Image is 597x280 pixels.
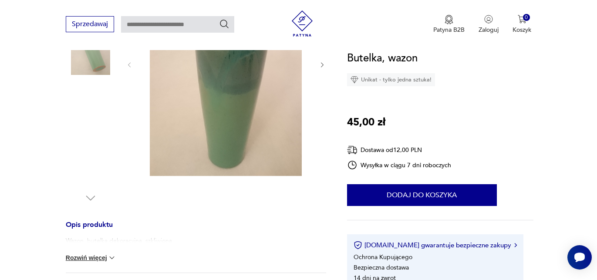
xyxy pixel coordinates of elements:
[354,263,409,272] li: Bezpieczna dostawa
[513,26,531,34] p: Koszyk
[347,50,418,67] h1: Butelka, wazon
[66,236,174,245] p: Wazon, butelka dekoracyjna, szkliwiona.
[479,15,499,34] button: Zaloguj
[518,15,526,24] img: Ikona koszyka
[567,245,592,270] iframe: Smartsupp widget button
[484,15,493,24] img: Ikonka użytkownika
[289,10,315,37] img: Patyna - sklep z meblami i dekoracjami vintage
[523,14,530,21] div: 0
[347,184,497,206] button: Dodaj do koszyka
[347,145,358,155] img: Ikona dostawy
[513,15,531,34] button: 0Koszyk
[354,241,517,250] button: [DOMAIN_NAME] gwarantuje bezpieczne zakupy
[347,145,452,155] div: Dostawa od 12,00 PLN
[347,114,385,131] p: 45,00 zł
[66,16,114,32] button: Sprzedawaj
[351,76,358,84] img: Ikona diamentu
[354,253,412,261] li: Ochrona Kupującego
[354,241,362,250] img: Ikona certyfikatu
[66,222,326,236] h3: Opis produktu
[108,253,116,262] img: chevron down
[433,15,465,34] button: Patyna B2B
[347,73,435,86] div: Unikat - tylko jedna sztuka!
[66,253,116,262] button: Rozwiń więcej
[219,19,229,29] button: Szukaj
[514,243,517,247] img: Ikona strzałki w prawo
[433,26,465,34] p: Patyna B2B
[66,22,114,28] a: Sprzedawaj
[433,15,465,34] a: Ikona medaluPatyna B2B
[445,15,453,24] img: Ikona medalu
[347,160,452,170] div: Wysyłka w ciągu 7 dni roboczych
[479,26,499,34] p: Zaloguj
